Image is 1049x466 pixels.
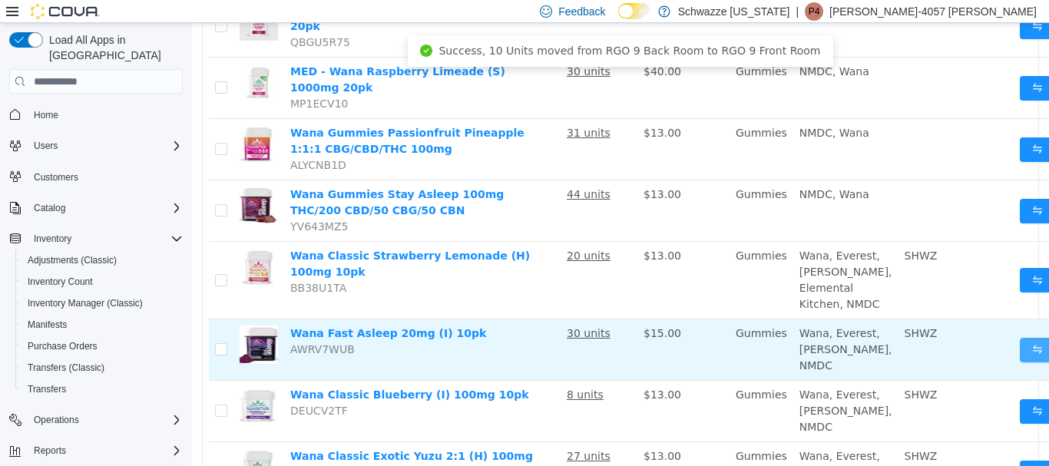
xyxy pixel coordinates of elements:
span: Wana, Everest, [PERSON_NAME], NMDC [607,304,700,349]
span: Home [34,109,58,121]
span: $13.00 [452,427,489,439]
u: 44 units [375,165,419,177]
span: Adjustments (Classic) [28,254,117,266]
a: Manifests [22,316,73,334]
button: Adjustments (Classic) [15,250,189,271]
button: icon: swapMove [828,176,898,200]
span: ALYCNB1D [98,136,154,148]
a: Adjustments (Classic) [22,251,123,269]
span: Dark Mode [618,19,619,20]
span: Catalog [28,199,183,217]
button: Operations [28,411,85,429]
span: $13.00 [452,365,489,378]
span: QBGU5R75 [98,13,158,25]
button: Catalog [28,199,71,217]
button: Inventory [28,230,78,248]
span: Adjustments (Classic) [22,251,183,269]
td: Gummies [538,157,601,219]
button: icon: swapMove [828,315,898,339]
span: Inventory [28,230,183,248]
img: Wana Classic Blueberry (I) 100mg 10pk hero shot [48,364,86,402]
a: Wana Gummies Passionfruit Pineapple 1:1:1 CBG/CBD/THC 100mg [98,104,333,132]
a: Wana Gummies Stay Asleep 100mg THC/200 CBD/50 CBG/50 CBN [98,165,312,193]
a: Wana Classic Blueberry (I) 100mg 10pk [98,365,337,378]
span: Load All Apps in [GEOGRAPHIC_DATA] [43,32,183,63]
img: Wana Gummies Passionfruit Pineapple 1:1:1 CBG/CBD/THC 100mg hero shot [48,102,86,140]
img: Wana Classic Exotic Yuzu 2:1 (H) 100mg 10pk hero shot [48,425,86,464]
p: Schwazze [US_STATE] [678,2,790,21]
span: SHWZ [713,365,746,378]
a: Transfers [22,380,72,398]
u: 20 units [375,226,419,239]
span: $13.00 [452,104,489,116]
u: 27 units [375,427,419,439]
img: Cova [31,4,100,19]
a: Home [28,106,65,124]
span: $15.00 [452,304,489,316]
span: SHWZ [713,226,746,239]
u: 31 units [375,104,419,116]
button: Reports [28,441,72,460]
span: Transfers [22,380,183,398]
span: Purchase Orders [22,337,183,355]
a: Customers [28,168,84,187]
td: Gummies [538,35,601,96]
span: NMDC, Wana [607,104,677,116]
span: SHWZ [713,427,746,439]
a: Purchase Orders [22,337,104,355]
span: Transfers [28,383,66,395]
span: AWRV7WUB [98,320,163,332]
button: icon: swapMove [828,114,898,139]
span: $13.00 [452,165,489,177]
span: Inventory Manager (Classic) [22,294,183,312]
td: Gummies [538,96,601,157]
span: MP1ECV10 [98,74,156,87]
a: Wana Classic Strawberry Lemonade (H) 100mg 10pk [98,226,338,255]
span: Transfers (Classic) [22,359,183,377]
button: Home [3,103,189,125]
button: Inventory Count [15,271,189,292]
a: Transfers (Classic) [22,359,111,377]
button: icon: swapMove [828,53,898,78]
button: Catalog [3,197,189,219]
img: MED - Wana Raspberry Limeade (S) 1000mg 20pk hero shot [48,41,86,79]
button: Reports [3,440,189,461]
span: P4 [809,2,820,21]
p: [PERSON_NAME]-4057 [PERSON_NAME] [829,2,1037,21]
div: Patrick-4057 Leyba [805,2,823,21]
span: Inventory Count [28,276,93,288]
span: Operations [28,411,183,429]
img: Wana Fast Asleep 20mg (I) 10pk hero shot [48,302,86,341]
span: Home [28,104,183,124]
button: Transfers (Classic) [15,357,189,378]
button: Users [28,137,64,155]
button: Customers [3,166,189,188]
td: Gummies [538,358,601,419]
span: $13.00 [452,226,489,239]
button: Manifests [15,314,189,335]
span: DEUCV2TF [98,382,156,394]
i: icon: check-circle [228,21,240,34]
span: Manifests [28,319,67,331]
span: Inventory Count [22,273,183,291]
span: NMDC, Wana [607,42,677,55]
span: Reports [34,445,66,457]
span: Success, 10 Units moved from RGO 9 Back Room to RGO 9 Front Room [247,21,628,34]
a: Wana Classic Exotic Yuzu 2:1 (H) 100mg 10pk [98,427,341,455]
span: Inventory [34,233,71,245]
a: MED - Wana Raspberry Limeade (S) 1000mg 20pk [98,42,313,71]
span: BB38U1TA [98,259,154,271]
img: Wana Classic Strawberry Lemonade (H) 100mg 10pk hero shot [48,225,86,263]
span: Catalog [34,202,65,214]
span: NMDC, Wana [607,165,677,177]
span: $40.00 [452,42,489,55]
span: Users [34,140,58,152]
a: Inventory Count [22,273,99,291]
span: Feedback [558,4,605,19]
p: | [796,2,799,21]
span: Customers [28,167,183,187]
button: Inventory [3,228,189,250]
span: Wana, Everest, [PERSON_NAME], NMDC [607,365,700,410]
u: 30 units [375,42,419,55]
span: YV643MZ5 [98,197,156,210]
